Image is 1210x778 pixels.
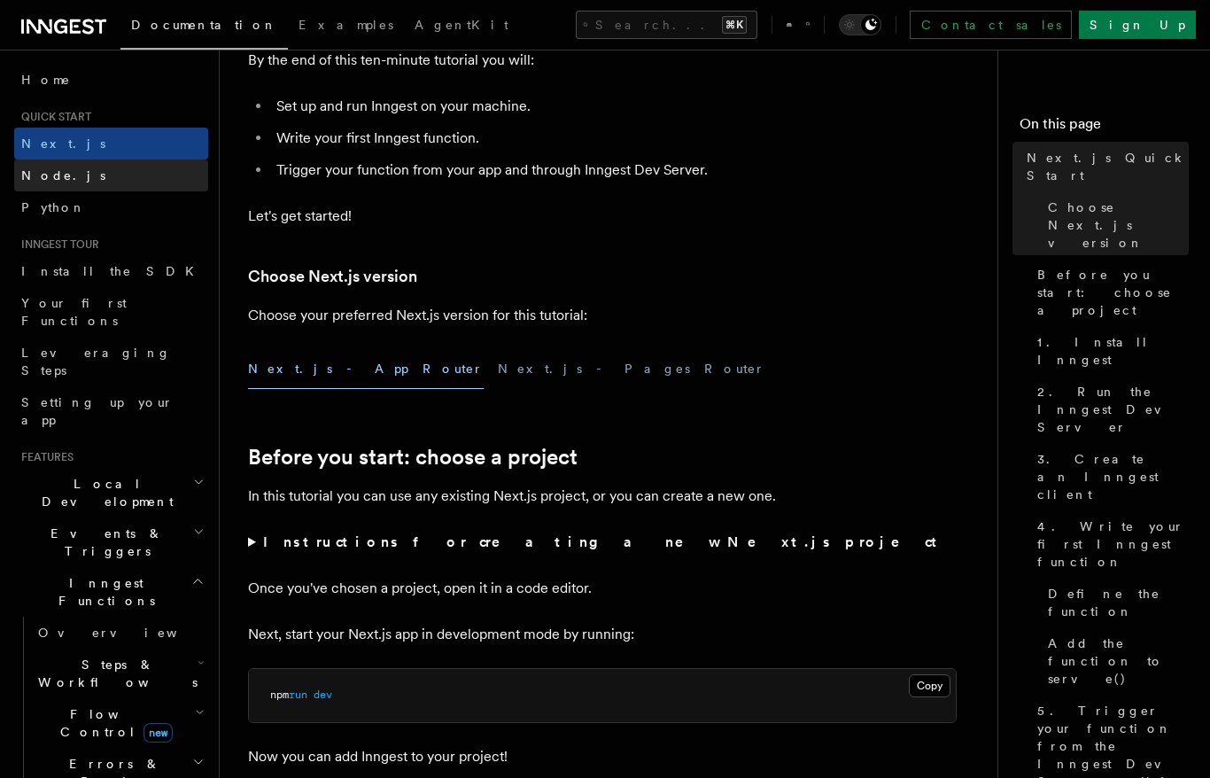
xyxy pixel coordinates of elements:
span: Overview [38,626,221,640]
button: Next.js - App Router [248,349,484,389]
p: Next, start your Next.js app in development mode by running: [248,622,957,647]
li: Write your first Inngest function. [271,126,957,151]
a: Before you start: choose a project [1030,259,1189,326]
a: Before you start: choose a project [248,445,578,470]
button: Copy [909,674,950,697]
a: Next.js Quick Start [1020,142,1189,191]
a: Home [14,64,208,96]
a: Your first Functions [14,287,208,337]
p: Let's get started! [248,204,957,229]
button: Inngest Functions [14,567,208,617]
kbd: ⌘K [722,16,747,34]
a: Overview [31,617,208,649]
li: Set up and run Inngest on your machine. [271,94,957,119]
button: Search...⌘K [576,11,757,39]
summary: Instructions for creating a new Next.js project [248,530,957,555]
span: Your first Functions [21,296,127,328]
span: Setting up your app [21,395,174,427]
a: Next.js [14,128,208,159]
a: 2. Run the Inngest Dev Server [1030,376,1189,443]
button: Events & Triggers [14,517,208,567]
span: Events & Triggers [14,525,193,560]
a: Setting up your app [14,386,208,436]
span: 2. Run the Inngest Dev Server [1037,383,1189,436]
span: Before you start: choose a project [1037,266,1189,319]
span: Flow Control [31,705,195,741]
span: Define the function [1048,585,1189,620]
button: Steps & Workflows [31,649,208,698]
p: Now you can add Inngest to your project! [248,744,957,769]
span: AgentKit [415,18,508,32]
a: 4. Write your first Inngest function [1030,510,1189,578]
button: Toggle dark mode [839,14,881,35]
span: Examples [299,18,393,32]
span: Inngest Functions [14,574,191,610]
span: Steps & Workflows [31,656,198,691]
span: 3. Create an Inngest client [1037,450,1189,503]
strong: Instructions for creating a new Next.js project [263,533,944,550]
span: 4. Write your first Inngest function [1037,517,1189,571]
a: Examples [288,5,404,48]
h4: On this page [1020,113,1189,142]
span: Local Development [14,475,193,510]
span: Choose Next.js version [1048,198,1189,252]
span: new [143,723,173,743]
a: Install the SDK [14,255,208,287]
span: Quick start [14,110,91,124]
span: run [289,689,307,701]
span: Inngest tour [14,237,99,252]
a: AgentKit [404,5,519,48]
span: Documentation [131,18,277,32]
span: Features [14,450,74,464]
span: Next.js [21,136,105,151]
span: Node.js [21,168,105,183]
a: 3. Create an Inngest client [1030,443,1189,510]
span: npm [270,689,289,701]
span: dev [314,689,332,701]
a: Python [14,191,208,223]
p: Once you've chosen a project, open it in a code editor. [248,576,957,601]
span: Add the function to serve() [1048,634,1189,688]
span: Install the SDK [21,264,205,278]
span: Next.js Quick Start [1027,149,1189,184]
a: Leveraging Steps [14,337,208,386]
p: In this tutorial you can use any existing Next.js project, or you can create a new one. [248,484,957,509]
a: 1. Install Inngest [1030,326,1189,376]
a: Define the function [1041,578,1189,627]
a: Node.js [14,159,208,191]
span: 1. Install Inngest [1037,333,1189,369]
a: Sign Up [1079,11,1196,39]
button: Local Development [14,468,208,517]
p: By the end of this ten-minute tutorial you will: [248,48,957,73]
a: Choose Next.js version [1041,191,1189,259]
button: Next.js - Pages Router [498,349,765,389]
a: Choose Next.js version [248,264,417,289]
li: Trigger your function from your app and through Inngest Dev Server. [271,158,957,183]
span: Leveraging Steps [21,346,171,377]
a: Contact sales [910,11,1072,39]
a: Add the function to serve() [1041,627,1189,695]
button: Flow Controlnew [31,698,208,748]
span: Python [21,200,86,214]
span: Home [21,71,71,89]
p: Choose your preferred Next.js version for this tutorial: [248,303,957,328]
a: Documentation [120,5,288,50]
